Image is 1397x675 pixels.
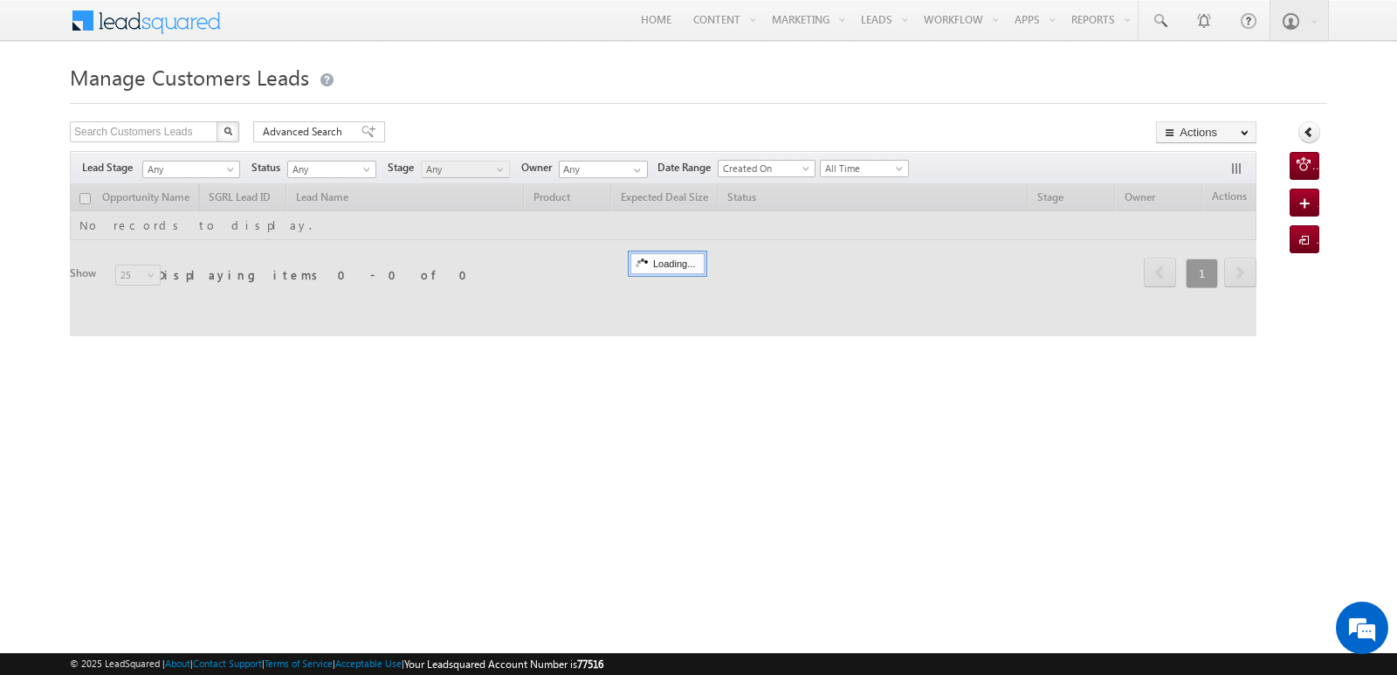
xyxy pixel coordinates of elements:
[142,161,240,178] a: Any
[820,160,909,177] a: All Time
[335,658,402,669] a: Acceptable Use
[624,162,646,179] a: Show All Items
[422,162,505,177] span: Any
[287,161,376,178] a: Any
[630,253,705,274] div: Loading...
[559,161,648,178] input: Type to Search
[70,656,603,672] span: © 2025 LeadSquared | | | | |
[388,160,421,176] span: Stage
[718,160,815,177] a: Created On
[82,160,140,176] span: Lead Stage
[265,658,333,669] a: Terms of Service
[165,658,190,669] a: About
[263,124,348,140] span: Advanced Search
[193,658,262,669] a: Contact Support
[657,160,718,176] span: Date Range
[1156,121,1256,143] button: Actions
[251,160,287,176] span: Status
[577,658,603,671] span: 77516
[404,658,603,671] span: Your Leadsquared Account Number is
[719,161,809,176] span: Created On
[70,63,309,91] span: Manage Customers Leads
[143,162,234,177] span: Any
[224,127,232,135] img: Search
[421,161,510,178] a: Any
[821,161,904,176] span: All Time
[288,162,371,177] span: Any
[521,160,559,176] span: Owner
